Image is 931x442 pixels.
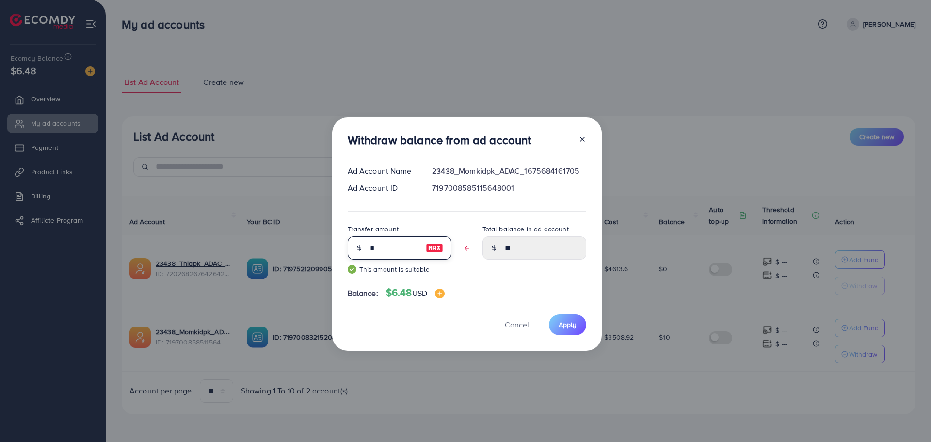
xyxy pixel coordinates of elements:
[340,182,425,194] div: Ad Account ID
[348,265,356,274] img: guide
[559,320,577,329] span: Apply
[482,224,569,234] label: Total balance in ad account
[435,289,445,298] img: image
[549,314,586,335] button: Apply
[493,314,541,335] button: Cancel
[340,165,425,177] div: Ad Account Name
[348,224,399,234] label: Transfer amount
[426,242,443,254] img: image
[424,182,594,194] div: 7197008585115648001
[348,264,451,274] small: This amount is suitable
[348,133,531,147] h3: Withdraw balance from ad account
[348,288,378,299] span: Balance:
[890,398,924,435] iframe: Chat
[424,165,594,177] div: 23438_Momkidpk_ADAC_1675684161705
[412,288,427,298] span: USD
[386,287,445,299] h4: $6.48
[505,319,529,330] span: Cancel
